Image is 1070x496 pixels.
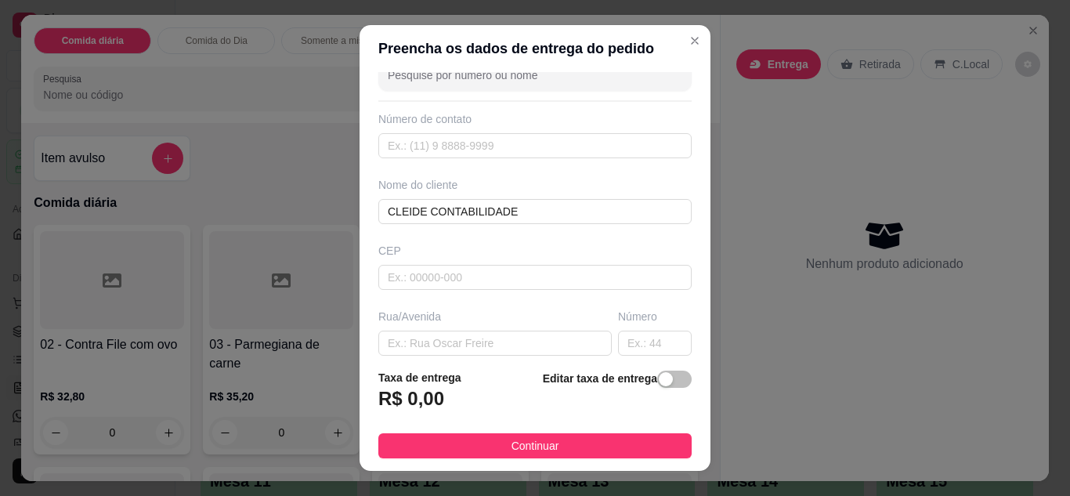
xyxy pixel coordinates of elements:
header: Preencha os dados de entrega do pedido [360,25,710,72]
div: Nome do cliente [378,177,692,193]
div: Rua/Avenida [378,309,612,324]
input: Ex.: João da Silva [378,199,692,224]
input: Ex.: (11) 9 8888-9999 [378,133,692,158]
span: Continuar [512,437,559,454]
input: Busque pelo cliente [388,67,638,83]
input: Ex.: 00000-000 [378,265,692,290]
strong: Editar taxa de entrega [543,372,657,385]
strong: Taxa de entrega [378,371,461,384]
div: Número de contato [378,111,692,127]
button: Close [682,28,707,53]
input: Ex.: 44 [618,331,692,356]
button: Continuar [378,433,692,458]
div: Número [618,309,692,324]
div: CEP [378,243,692,259]
input: Ex.: Rua Oscar Freire [378,331,612,356]
h3: R$ 0,00 [378,386,444,411]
